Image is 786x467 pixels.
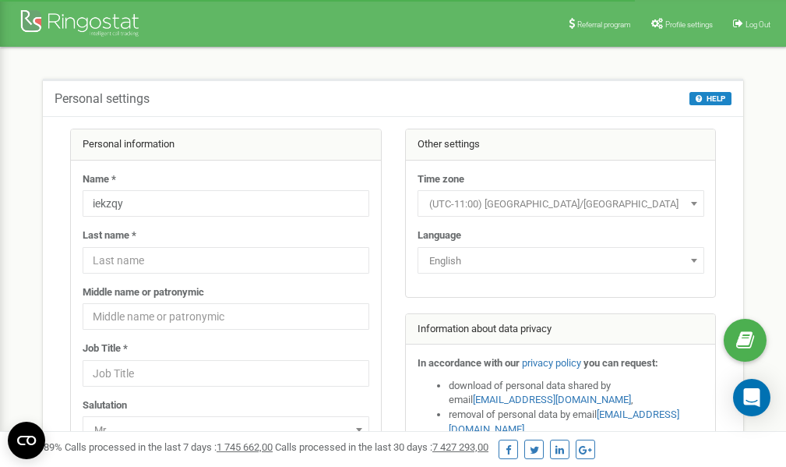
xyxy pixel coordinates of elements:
[83,341,128,356] label: Job Title *
[88,419,364,441] span: Mr.
[689,92,731,105] button: HELP
[449,408,704,437] li: removal of personal data by email ,
[83,360,369,387] input: Job Title
[577,20,631,29] span: Referral program
[473,394,631,405] a: [EMAIL_ADDRESS][DOMAIN_NAME]
[665,20,713,29] span: Profile settings
[418,228,461,243] label: Language
[406,314,716,345] div: Information about data privacy
[745,20,770,29] span: Log Out
[423,250,699,272] span: English
[418,247,704,274] span: English
[423,193,699,215] span: (UTC-11:00) Pacific/Midway
[418,172,464,187] label: Time zone
[83,172,116,187] label: Name *
[406,129,716,161] div: Other settings
[83,398,127,413] label: Salutation
[733,379,770,416] div: Open Intercom Messenger
[522,357,581,369] a: privacy policy
[217,441,273,453] u: 1 745 662,00
[83,190,369,217] input: Name
[418,357,520,369] strong: In accordance with our
[432,441,488,453] u: 7 427 293,00
[65,441,273,453] span: Calls processed in the last 7 days :
[583,357,658,369] strong: you can request:
[71,129,381,161] div: Personal information
[83,303,369,330] input: Middle name or patronymic
[8,422,45,459] button: Open CMP widget
[83,247,369,274] input: Last name
[275,441,488,453] span: Calls processed in the last 30 days :
[449,379,704,408] li: download of personal data shared by email ,
[83,416,369,443] span: Mr.
[83,228,136,243] label: Last name *
[418,190,704,217] span: (UTC-11:00) Pacific/Midway
[83,285,204,300] label: Middle name or patronymic
[55,92,150,106] h5: Personal settings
